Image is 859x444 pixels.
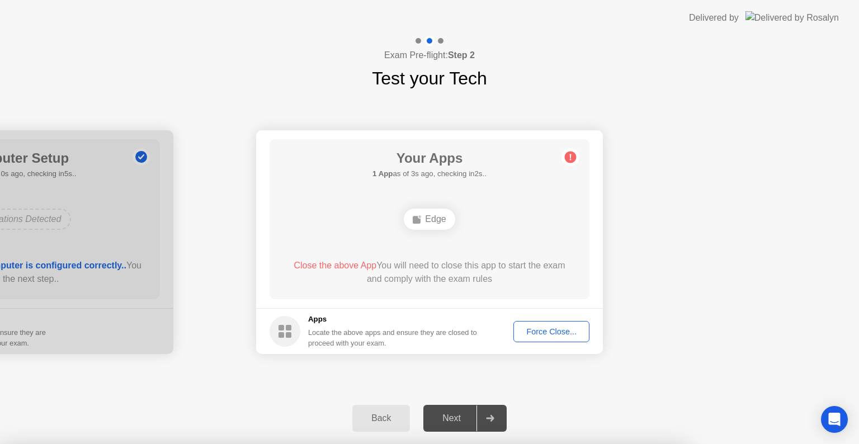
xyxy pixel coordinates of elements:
[427,413,476,423] div: Next
[286,259,574,286] div: You will need to close this app to start the exam and comply with the exam rules
[372,169,393,178] b: 1 App
[294,261,376,270] span: Close the above App
[356,413,407,423] div: Back
[384,49,475,62] h4: Exam Pre-flight:
[308,327,478,348] div: Locate the above apps and ensure they are closed to proceed with your exam.
[517,327,586,336] div: Force Close...
[689,11,739,25] div: Delivered by
[372,168,487,180] h5: as of 3s ago, checking in2s..
[821,406,848,433] div: Open Intercom Messenger
[404,209,455,230] div: Edge
[448,50,475,60] b: Step 2
[372,65,487,92] h1: Test your Tech
[308,314,478,325] h5: Apps
[372,148,487,168] h1: Your Apps
[745,11,839,24] img: Delivered by Rosalyn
